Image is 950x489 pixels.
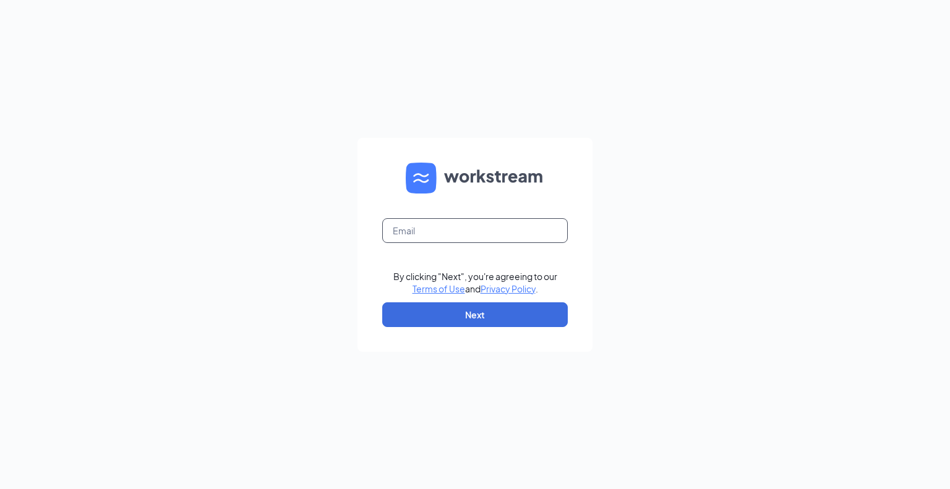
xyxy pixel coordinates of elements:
div: By clicking "Next", you're agreeing to our and . [393,270,557,295]
input: Email [382,218,568,243]
a: Terms of Use [413,283,465,294]
button: Next [382,302,568,327]
a: Privacy Policy [481,283,536,294]
img: WS logo and Workstream text [406,163,544,193]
